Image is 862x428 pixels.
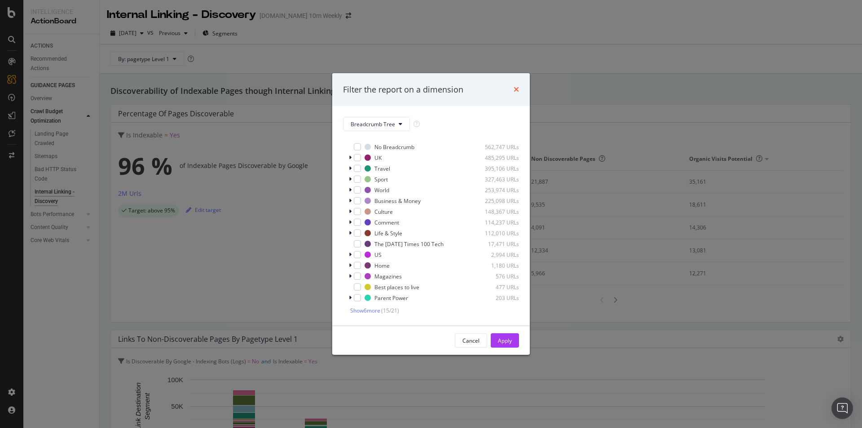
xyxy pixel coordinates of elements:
[374,283,419,291] div: Best places to live
[374,143,414,151] div: No Breadcrumb
[343,117,410,131] button: Breadcrumb Tree
[514,84,519,96] div: times
[475,208,519,216] div: 148,367 URLs
[475,262,519,269] div: 1,180 URLs
[475,197,519,205] div: 225,098 URLs
[462,337,479,344] div: Cancel
[475,240,519,248] div: 17,471 URLs
[475,273,519,280] div: 576 URLs
[475,143,519,151] div: 562,747 URLs
[374,219,399,226] div: Comment
[374,208,393,216] div: Culture
[351,120,395,128] span: Breadcrumb Tree
[374,294,408,302] div: Parent Power
[343,84,463,96] div: Filter the report on a dimension
[374,273,402,280] div: Magazines
[332,73,530,355] div: modal
[475,186,519,194] div: 253,974 URLs
[491,333,519,348] button: Apply
[374,154,382,162] div: UK
[374,229,402,237] div: Life & Style
[374,165,390,172] div: Travel
[455,333,487,348] button: Cancel
[475,229,519,237] div: 112,010 URLs
[498,337,512,344] div: Apply
[374,240,444,248] div: The [DATE] Times 100 Tech
[374,262,390,269] div: Home
[374,186,389,194] div: World
[374,251,382,259] div: US
[475,283,519,291] div: 477 URLs
[831,397,853,419] div: Open Intercom Messenger
[381,307,399,314] span: ( 15 / 21 )
[475,294,519,302] div: 203 URLs
[475,165,519,172] div: 395,106 URLs
[475,251,519,259] div: 2,994 URLs
[475,219,519,226] div: 114,237 URLs
[475,154,519,162] div: 485,295 URLs
[374,197,421,205] div: Business & Money
[374,176,388,183] div: Sport
[475,176,519,183] div: 327,463 URLs
[350,307,380,314] span: Show 6 more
